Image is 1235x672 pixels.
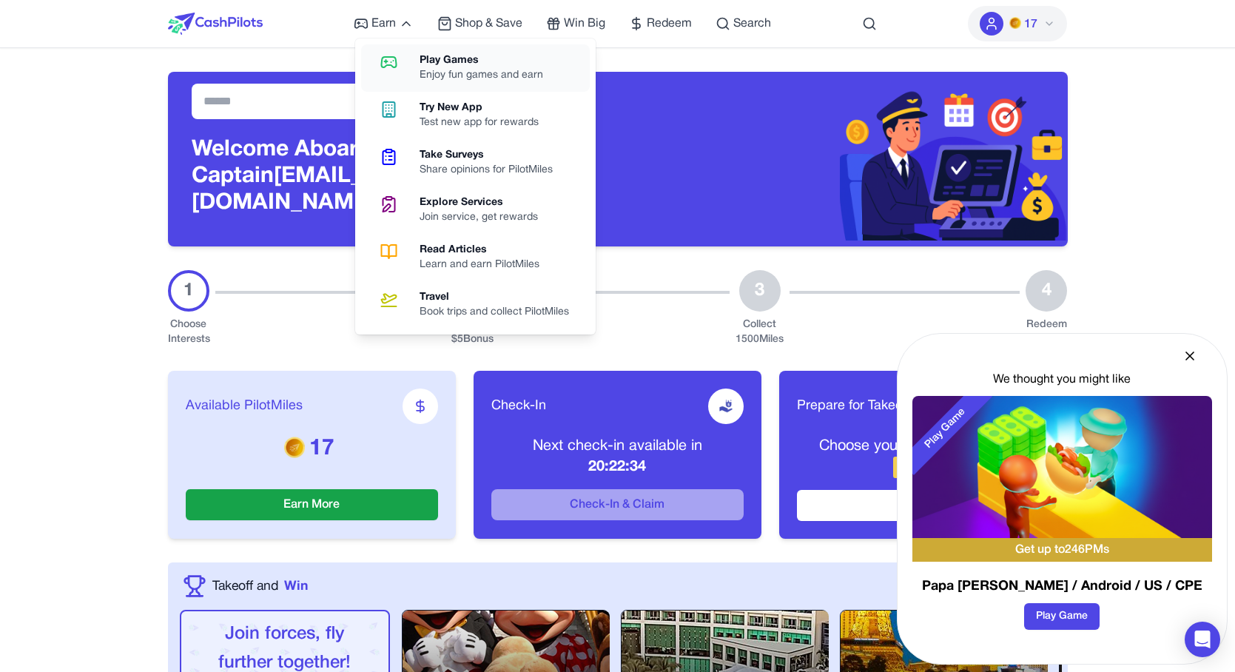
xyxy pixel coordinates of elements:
span: Check-In [491,396,546,417]
div: Join service, get rewards [420,210,550,225]
div: 1 [168,270,209,312]
div: Book trips and collect PilotMiles [420,305,581,320]
img: Header decoration [618,78,1068,241]
a: Shop & Save [437,15,522,33]
span: Redeem [647,15,692,33]
a: Play GamesEnjoy fun games and earn [361,44,590,92]
div: Enjoy fun games and earn [420,68,555,83]
p: Next check-in available in [491,436,744,457]
a: Try New AppTest new app for rewards [361,92,590,139]
div: Redeem Bonus [1026,317,1067,347]
button: Play Game [1024,603,1100,630]
button: Check-In & Claim [491,489,744,520]
p: 20:22:34 [491,457,744,477]
span: Shop & Save [455,15,522,33]
a: Take SurveysShare opinions for PilotMiles [361,139,590,187]
button: PMs17 [968,6,1067,41]
img: PMs [284,437,305,457]
div: Take Surveys [420,148,565,163]
div: Get up to 246 PMs [912,538,1212,562]
a: Earn [354,15,414,33]
div: Read Articles [420,243,551,258]
img: Papa Doner / Android / US / CPE [912,396,1212,538]
a: TravelBook trips and collect PilotMiles [361,281,590,329]
img: PMs [1009,17,1021,29]
h3: Papa [PERSON_NAME] / Android / US / CPE [912,577,1212,597]
a: Search [716,15,771,33]
div: We thought you might like [912,371,1212,389]
span: Available PilotMiles [186,396,303,417]
a: Win Big [546,15,605,33]
button: Earn More [186,489,438,520]
a: Redeem [629,15,692,33]
div: 3 [739,270,781,312]
div: Travel [420,290,581,305]
span: Win [284,577,308,596]
img: receive-dollar [719,399,733,414]
p: Choose your interests and earn [797,436,1049,457]
span: Earn [371,15,396,33]
div: Try New App [420,101,551,115]
h3: Welcome Aboard, Captain [EMAIL_ADDRESS][DOMAIN_NAME]! [192,137,594,217]
a: Takeoff andWin [212,577,308,596]
span: Search [733,15,771,33]
div: Explore Services [420,195,550,210]
div: Open Intercom Messenger [1185,622,1220,657]
div: Test new app for rewards [420,115,551,130]
span: 17 [1024,16,1037,33]
div: Choose Interests [168,317,209,347]
div: Learn and earn PilotMiles [420,258,551,272]
img: CashPilots Logo [168,13,263,35]
a: Read ArticlesLearn and earn PilotMiles [361,234,590,281]
span: Win Big [564,15,605,33]
div: Share opinions for PilotMiles [420,163,565,178]
div: $ 5 FREE [893,457,954,478]
span: Prepare for Takeoff [797,396,910,417]
p: 17 [186,436,438,463]
div: Collect 1500 Miles [736,317,784,347]
span: Takeoff and [212,577,278,596]
div: 4 [1026,270,1067,312]
a: Explore ServicesJoin service, get rewards [361,187,590,234]
div: Play Games [420,53,555,68]
button: Let's Do It [797,490,1049,521]
div: Play Game [899,382,992,475]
